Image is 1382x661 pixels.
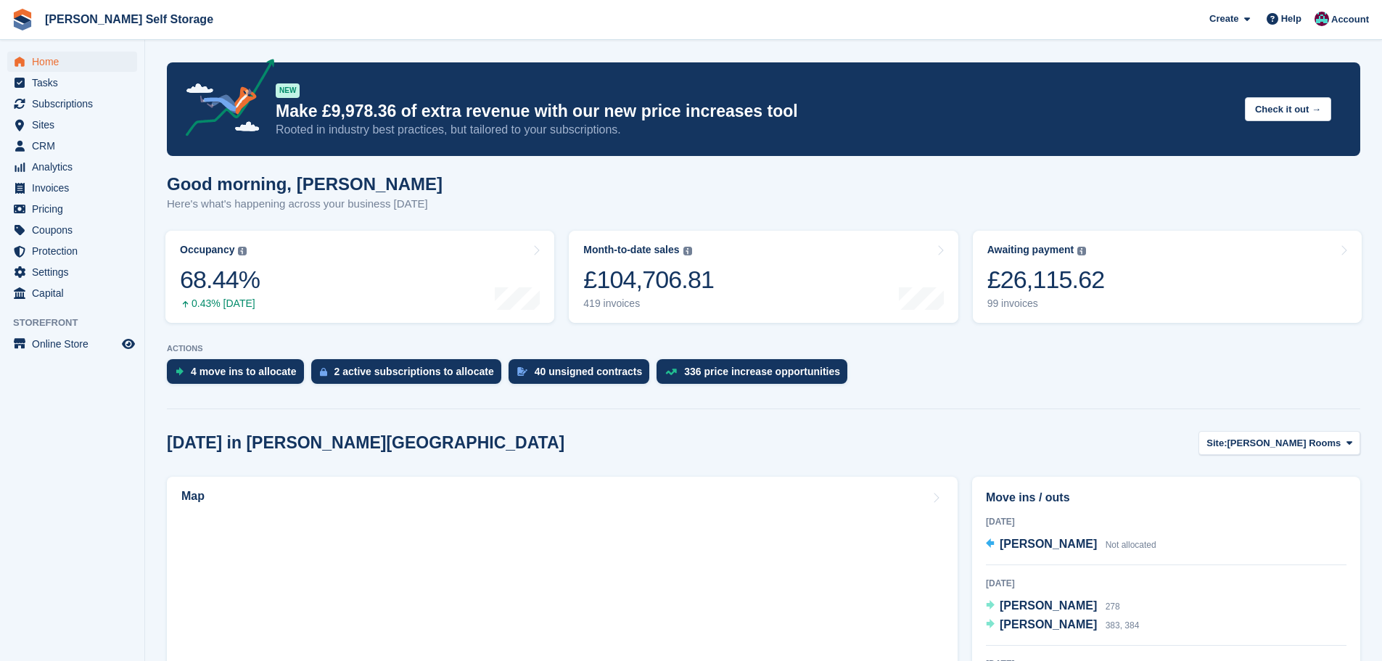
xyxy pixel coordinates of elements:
[7,283,137,303] a: menu
[7,136,137,156] a: menu
[7,241,137,261] a: menu
[276,101,1233,122] p: Make £9,978.36 of extra revenue with our new price increases tool
[7,73,137,93] a: menu
[1077,247,1086,255] img: icon-info-grey-7440780725fd019a000dd9b08b2336e03edf1995a4989e88bcd33f0948082b44.svg
[535,366,643,377] div: 40 unsigned contracts
[181,490,205,503] h2: Map
[7,178,137,198] a: menu
[583,297,714,310] div: 419 invoices
[987,297,1105,310] div: 99 invoices
[7,199,137,219] a: menu
[180,265,260,295] div: 68.44%
[986,535,1156,554] a: [PERSON_NAME] Not allocated
[238,247,247,255] img: icon-info-grey-7440780725fd019a000dd9b08b2336e03edf1995a4989e88bcd33f0948082b44.svg
[973,231,1362,323] a: Awaiting payment £26,115.62 99 invoices
[180,244,234,256] div: Occupancy
[120,335,137,353] a: Preview store
[167,344,1360,353] p: ACTIONS
[665,369,677,375] img: price_increase_opportunities-93ffe204e8149a01c8c9dc8f82e8f89637d9d84a8eef4429ea346261dce0b2c0.svg
[32,136,119,156] span: CRM
[583,265,714,295] div: £104,706.81
[1106,602,1120,612] span: 278
[1281,12,1301,26] span: Help
[583,244,679,256] div: Month-to-date sales
[32,283,119,303] span: Capital
[7,52,137,72] a: menu
[32,199,119,219] span: Pricing
[569,231,958,323] a: Month-to-date sales £104,706.81 419 invoices
[1227,436,1341,451] span: [PERSON_NAME] Rooms
[986,597,1120,616] a: [PERSON_NAME] 278
[32,115,119,135] span: Sites
[32,241,119,261] span: Protection
[7,94,137,114] a: menu
[657,359,855,391] a: 336 price increase opportunities
[987,244,1074,256] div: Awaiting payment
[334,366,494,377] div: 2 active subscriptions to allocate
[167,174,443,194] h1: Good morning, [PERSON_NAME]
[509,359,657,391] a: 40 unsigned contracts
[986,577,1346,590] div: [DATE]
[180,297,260,310] div: 0.43% [DATE]
[1000,599,1097,612] span: [PERSON_NAME]
[7,115,137,135] a: menu
[986,489,1346,506] h2: Move ins / outs
[32,73,119,93] span: Tasks
[1331,12,1369,27] span: Account
[7,334,137,354] a: menu
[167,433,564,453] h2: [DATE] in [PERSON_NAME][GEOGRAPHIC_DATA]
[517,367,527,376] img: contract_signature_icon-13c848040528278c33f63329250d36e43548de30e8caae1d1a13099fd9432cc5.svg
[167,196,443,213] p: Here's what's happening across your business [DATE]
[1000,618,1097,631] span: [PERSON_NAME]
[1198,431,1360,455] button: Site: [PERSON_NAME] Rooms
[12,9,33,30] img: stora-icon-8386f47178a22dfd0bd8f6a31ec36ba5ce8667c1dd55bd0f319d3a0aa187defe.svg
[1106,540,1156,550] span: Not allocated
[32,94,119,114] span: Subscriptions
[276,122,1233,138] p: Rooted in industry best practices, but tailored to your subscriptions.
[987,265,1105,295] div: £26,115.62
[1209,12,1238,26] span: Create
[32,157,119,177] span: Analytics
[32,262,119,282] span: Settings
[1106,620,1140,631] span: 383, 384
[165,231,554,323] a: Occupancy 68.44% 0.43% [DATE]
[7,262,137,282] a: menu
[32,334,119,354] span: Online Store
[684,366,840,377] div: 336 price increase opportunities
[986,616,1139,635] a: [PERSON_NAME] 383, 384
[13,316,144,330] span: Storefront
[683,247,692,255] img: icon-info-grey-7440780725fd019a000dd9b08b2336e03edf1995a4989e88bcd33f0948082b44.svg
[320,367,327,377] img: active_subscription_to_allocate_icon-d502201f5373d7db506a760aba3b589e785aa758c864c3986d89f69b8ff3...
[167,359,311,391] a: 4 move ins to allocate
[7,157,137,177] a: menu
[1206,436,1227,451] span: Site:
[1315,12,1329,26] img: Ben
[32,220,119,240] span: Coupons
[176,367,184,376] img: move_ins_to_allocate_icon-fdf77a2bb77ea45bf5b3d319d69a93e2d87916cf1d5bf7949dd705db3b84f3ca.svg
[32,52,119,72] span: Home
[311,359,509,391] a: 2 active subscriptions to allocate
[39,7,219,31] a: [PERSON_NAME] Self Storage
[32,178,119,198] span: Invoices
[986,515,1346,528] div: [DATE]
[173,59,275,141] img: price-adjustments-announcement-icon-8257ccfd72463d97f412b2fc003d46551f7dbcb40ab6d574587a9cd5c0d94...
[1245,97,1331,121] button: Check it out →
[7,220,137,240] a: menu
[191,366,297,377] div: 4 move ins to allocate
[276,83,300,98] div: NEW
[1000,538,1097,550] span: [PERSON_NAME]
